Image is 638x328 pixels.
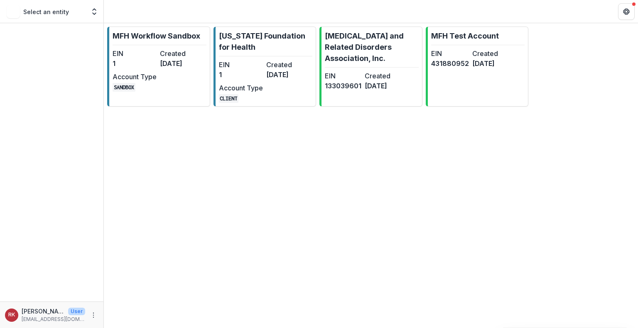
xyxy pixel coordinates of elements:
a: MFH Workflow SandboxEIN1Created[DATE]Account TypeSANDBOX [107,27,210,107]
dd: [DATE] [266,70,310,80]
p: [US_STATE] Foundation for Health [219,30,313,53]
dd: 133039601 [325,81,361,91]
dt: Account Type [113,72,157,82]
a: MFH Test AccountEIN431880952Created[DATE] [426,27,529,107]
p: Select an entity [23,7,69,16]
p: [PERSON_NAME] [22,307,65,316]
dd: [DATE] [472,58,510,68]
button: Open entity switcher [88,3,100,20]
dd: 431880952 [431,58,469,68]
p: [EMAIL_ADDRESS][DOMAIN_NAME] [22,316,85,323]
a: [US_STATE] Foundation for HealthEIN1Created[DATE]Account TypeCLIENT [213,27,317,107]
dt: Account Type [219,83,263,93]
dt: EIN [113,49,157,58]
dt: Created [365,71,401,81]
code: SANDBOX [113,83,135,92]
p: MFH Workflow Sandbox [113,30,200,41]
dd: 1 [113,58,157,68]
dd: 1 [219,70,263,80]
dt: EIN [325,71,361,81]
p: MFH Test Account [431,30,499,41]
dd: [DATE] [365,81,401,91]
p: User [68,308,85,315]
dd: [DATE] [160,58,204,68]
dt: EIN [219,60,263,70]
dt: EIN [431,49,469,58]
code: CLIENT [219,94,239,103]
div: Renee Klann [8,312,15,318]
dt: Created [472,49,510,58]
img: Select an entity [7,5,20,18]
button: More [88,310,98,320]
p: [MEDICAL_DATA] and Related Disorders Association, Inc. [325,30,419,64]
a: [MEDICAL_DATA] and Related Disorders Association, Inc.EIN133039601Created[DATE] [319,27,422,107]
button: Get Help [618,3,635,20]
dt: Created [266,60,310,70]
dt: Created [160,49,204,58]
